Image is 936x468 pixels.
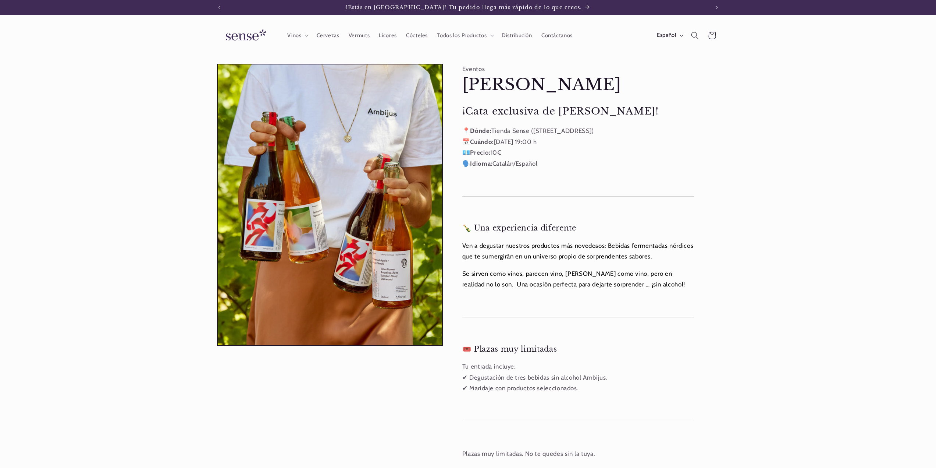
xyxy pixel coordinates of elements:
[537,27,577,43] a: Contáctanos
[349,32,370,39] span: Vermuts
[344,27,374,43] a: Vermuts
[462,242,694,260] span: Ven a degustar nuestros productos más novedosos: Bebidas fermentadas nórdicos que te sumergirán e...
[462,74,694,95] h1: [PERSON_NAME]
[287,32,301,39] span: Vinos
[462,126,694,169] p: 📍 Tienda Sense ([STREET_ADDRESS]) 📅 [DATE] 19:00 h 💶 10€ 🗣️ Catalán/Español
[312,27,344,43] a: Cervezas
[214,22,275,49] a: Sense
[317,32,339,39] span: Cervezas
[470,149,490,156] strong: Precio:
[652,28,686,43] button: Español
[462,270,685,288] span: Se sirven como vinos, parecen vino, [PERSON_NAME] como vino, pero en realidad no lo son. Una ocas...
[502,32,532,39] span: Distribución
[379,32,396,39] span: Licores
[345,4,582,11] span: ¿Estás en [GEOGRAPHIC_DATA]? Tu pedido llega más rápido de lo que crees.
[497,27,537,43] a: Distribución
[406,32,428,39] span: Cócteles
[217,64,443,346] media-gallery: Visor de la galería
[462,345,694,354] h3: 🎟️ Plazas muy limitadas
[470,160,492,167] strong: Idioma:
[541,32,573,39] span: Contáctanos
[462,448,694,460] p: Plazas muy limitadas. No te quedes sin la tuya.
[657,31,676,39] span: Español
[283,27,312,43] summary: Vinos
[462,105,694,117] h2: ¡Cata exclusiva de [PERSON_NAME]!
[433,27,497,43] summary: Todos los Productos
[462,361,694,394] p: Tu entrada incluye: ✔ Degustación de tres bebidas sin alcohol Ambijus. ✔ Maridaje con productos s...
[217,25,272,46] img: Sense
[437,32,487,39] span: Todos los Productos
[374,27,402,43] a: Licores
[470,127,491,134] strong: Dónde:
[687,27,704,44] summary: Búsqueda
[470,138,494,145] strong: Cuándo:
[462,224,694,233] h3: 🍾 Una experiencia diferente
[401,27,432,43] a: Cócteles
